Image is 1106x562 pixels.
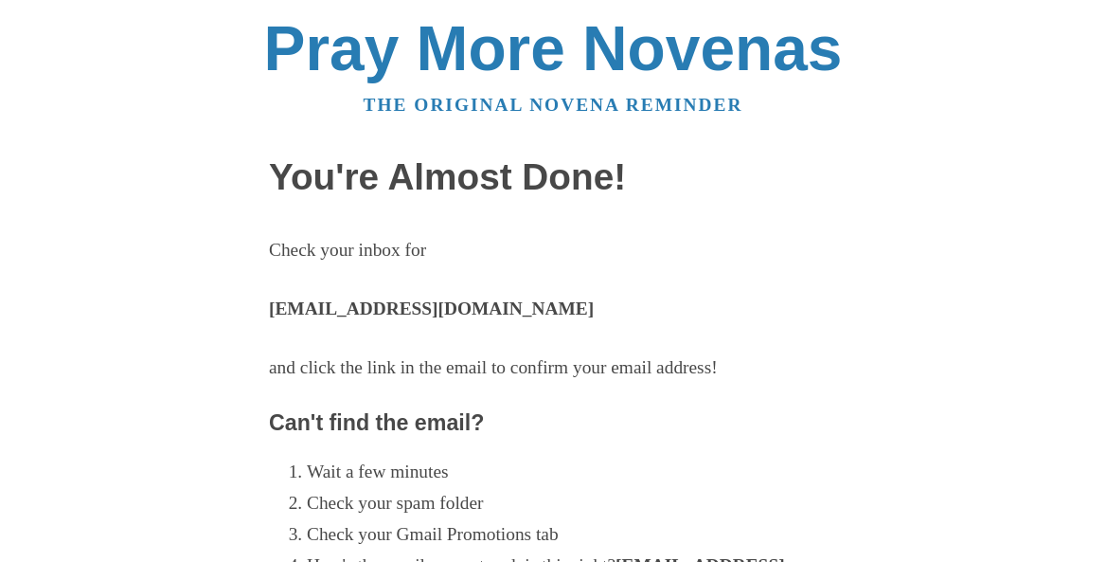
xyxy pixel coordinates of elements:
a: Pray More Novenas [264,13,843,83]
h1: You're Almost Done! [269,157,837,198]
strong: [EMAIL_ADDRESS][DOMAIN_NAME] [269,299,594,318]
a: The original novena reminder [364,95,743,115]
li: Check your spam folder [307,488,837,519]
li: Wait a few minutes [307,457,837,488]
p: Check your inbox for [269,235,837,266]
p: and click the link in the email to confirm your email address! [269,353,837,384]
li: Check your Gmail Promotions tab [307,519,837,551]
h3: Can't find the email? [269,411,837,436]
